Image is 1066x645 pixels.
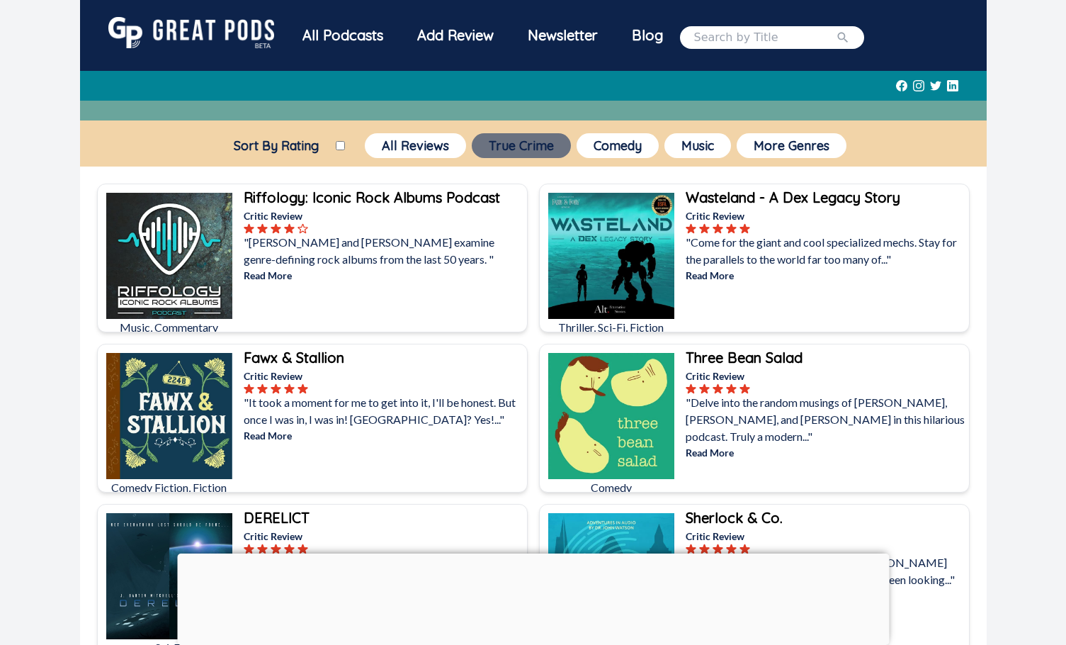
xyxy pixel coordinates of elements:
p: Critic Review [244,369,524,383]
p: Read More [244,268,524,283]
img: GreatPods [108,17,274,48]
a: Three Bean SaladComedyThree Bean SaladCritic Review"Delve into the random musings of [PERSON_NAME... [539,344,970,493]
b: DERELICT [244,509,310,527]
a: True Crime [469,130,574,161]
a: Newsletter [511,17,615,57]
button: True Crime [472,133,571,158]
img: Sherlock & Co. [548,513,674,639]
img: Riffology: Iconic Rock Albums Podcast [106,193,232,319]
p: "[PERSON_NAME] and [PERSON_NAME] examine genre-defining rock albums from the last 50 years. " [244,234,524,268]
b: Riffology: Iconic Rock Albums Podcast [244,189,500,206]
p: Critic Review [244,529,524,544]
p: "Delve into the random musings of [PERSON_NAME], [PERSON_NAME], and [PERSON_NAME] in this hilario... [686,394,966,445]
input: Search by Title [694,29,836,46]
p: Critic Review [686,369,966,383]
p: Thriller, Sci-Fi, Fiction [548,319,674,336]
button: Comedy [577,133,659,158]
b: Fawx & Stallion [244,349,344,366]
p: Read More [686,445,966,460]
button: All Reviews [365,133,466,158]
a: Fawx & StallionComedy Fiction, FictionFawx & StallionCritic Review"It took a moment for me to get... [97,344,528,493]
a: All Podcasts [285,17,400,57]
p: Critic Review [686,529,966,544]
img: Wasteland - A Dex Legacy Story [548,193,674,319]
b: Sherlock & Co. [686,509,783,527]
p: Critic Review [686,208,966,223]
div: All Podcasts [285,17,400,54]
button: Music [664,133,731,158]
p: Read More [244,428,524,443]
button: More Genres [737,133,846,158]
a: Blog [615,17,680,54]
a: Riffology: Iconic Rock Albums PodcastMusic, CommentaryRiffology: Iconic Rock Albums PodcastCritic... [97,184,528,332]
div: Newsletter [511,17,615,54]
label: Sort By Rating [217,138,336,154]
a: Comedy [574,130,662,161]
p: Music, Commentary [106,319,232,336]
a: Music [662,130,734,161]
p: Comedy [548,479,674,496]
iframe: Advertisement [177,554,889,641]
p: Critic Review [244,208,524,223]
a: All Reviews [362,130,469,161]
a: Wasteland - A Dex Legacy StoryThriller, Sci-Fi, FictionWasteland - A Dex Legacy StoryCritic Revie... [539,184,970,332]
a: Add Review [400,17,511,54]
img: Three Bean Salad [548,353,674,479]
p: Comedy Fiction, Fiction [106,479,232,496]
p: Read More [686,268,966,283]
b: Wasteland - A Dex Legacy Story [686,189,900,206]
b: Three Bean Salad [686,349,803,366]
p: "It took a moment for me to get into it, I'll be honest. But once I was in, I was in! [GEOGRAPHIC... [244,394,524,428]
img: Fawx & Stallion [106,353,232,479]
p: "Come for the giant and cool specialized mechs. Stay for the parallels to the world far too many ... [686,234,966,268]
img: DERELICT [106,513,232,639]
